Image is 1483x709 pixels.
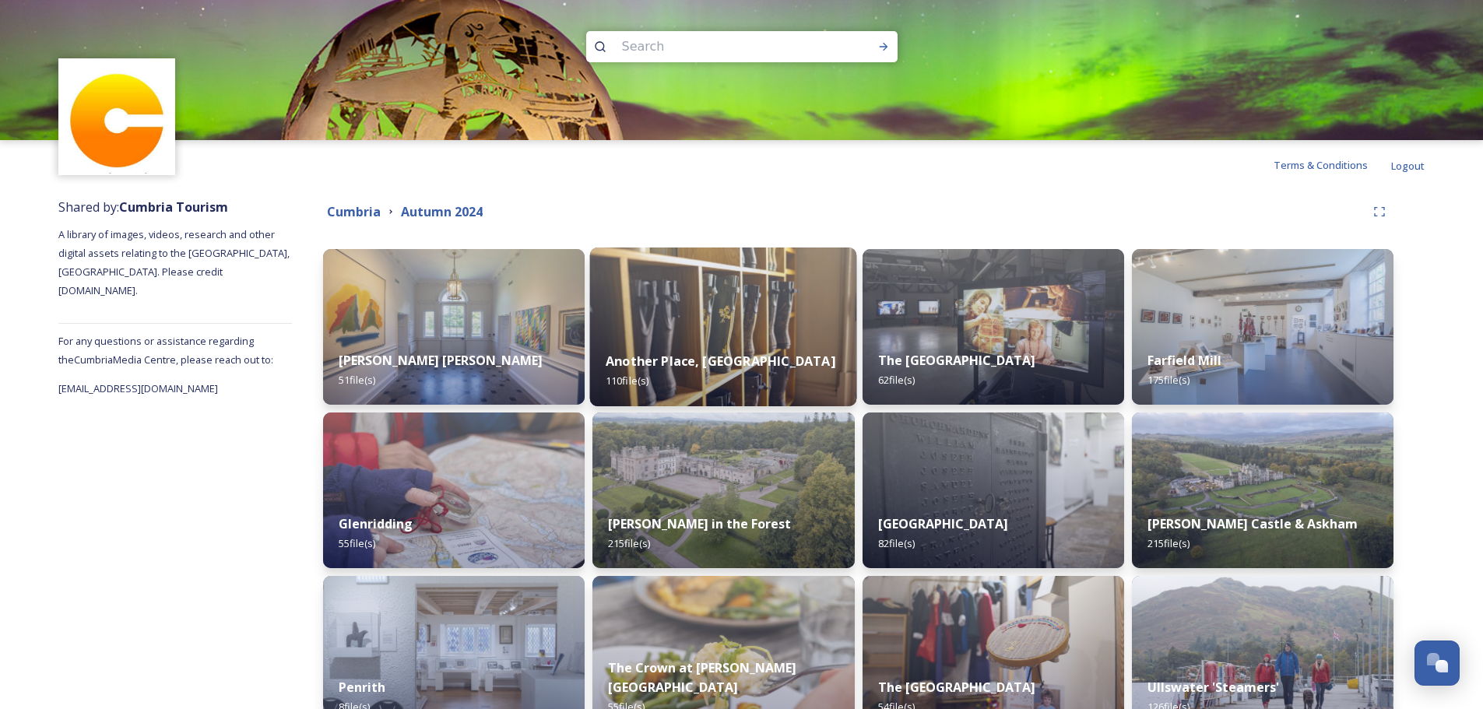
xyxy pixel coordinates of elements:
strong: The [GEOGRAPHIC_DATA] [878,352,1035,369]
span: 62 file(s) [878,373,915,387]
span: Shared by: [58,198,228,216]
img: 12a40dc2-72e0-4780-80d1-b4f9dee1b7d6.jpg [323,249,585,405]
span: 110 file(s) [606,374,648,388]
strong: Glenridding [339,515,413,532]
strong: Penrith [339,679,385,696]
span: 215 file(s) [1147,536,1190,550]
strong: [GEOGRAPHIC_DATA] [878,515,1008,532]
strong: The Crown at [PERSON_NAME][GEOGRAPHIC_DATA] [608,659,796,696]
strong: Farfield Mill [1147,352,1221,369]
img: images.jpg [61,61,174,174]
img: 4b633036-457d-4ed6-8ee8-808b62679250.jpg [863,249,1124,405]
span: 215 file(s) [608,536,650,550]
span: A library of images, videos, research and other digital assets relating to the [GEOGRAPHIC_DATA],... [58,227,292,297]
img: abd37a41-a6a9-4af6-8057-503e395677e6.jpg [590,247,857,406]
span: 175 file(s) [1147,373,1190,387]
img: 3bd0bead-d533-413b-951d-a3e9f0295cb3.jpg [1132,412,1393,568]
strong: Ullswater 'Steamers' [1147,679,1279,696]
strong: The [GEOGRAPHIC_DATA] [878,679,1035,696]
strong: Autumn 2024 [401,203,483,220]
span: Logout [1391,159,1425,173]
span: 82 file(s) [878,536,915,550]
input: Search [614,30,828,64]
button: Open Chat [1414,641,1460,686]
a: Terms & Conditions [1274,156,1391,174]
img: 8b080029-895a-4090-9e95-34d1698f4a97.jpg [1132,249,1393,405]
span: 51 file(s) [339,373,375,387]
span: [EMAIL_ADDRESS][DOMAIN_NAME] [58,381,218,395]
strong: [PERSON_NAME] [PERSON_NAME] [339,352,543,369]
img: 165e43d0-e4ed-4899-ab17-66c73add73b9.jpg [592,412,854,568]
strong: [PERSON_NAME] in the Forest [608,515,791,532]
span: 55 file(s) [339,536,375,550]
strong: [PERSON_NAME] Castle & Askham [1147,515,1358,532]
span: For any questions or assistance regarding the Cumbria Media Centre, please reach out to: [58,334,273,367]
img: dc4f916b-a263-4b6a-aa79-4acc9466507f.jpg [323,412,585,568]
strong: Another Place, [GEOGRAPHIC_DATA] [606,353,835,370]
img: 2b068870-f897-47c4-8c51-2a2214244ce8.jpg [863,412,1124,568]
strong: Cumbria Tourism [119,198,228,216]
span: Terms & Conditions [1274,158,1368,172]
strong: Cumbria [327,203,381,220]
